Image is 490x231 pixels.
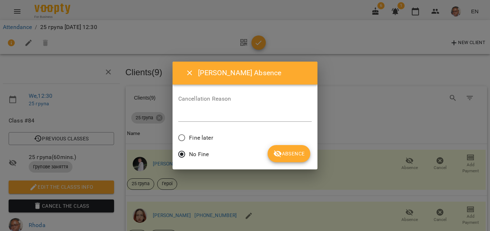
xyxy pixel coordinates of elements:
button: Close [181,64,198,82]
label: Cancellation Reason [178,96,312,102]
h6: [PERSON_NAME] Absence [198,67,309,78]
span: Absence [273,149,305,158]
span: No Fine [189,150,209,159]
span: Fine later [189,134,213,142]
button: Absence [268,145,310,162]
